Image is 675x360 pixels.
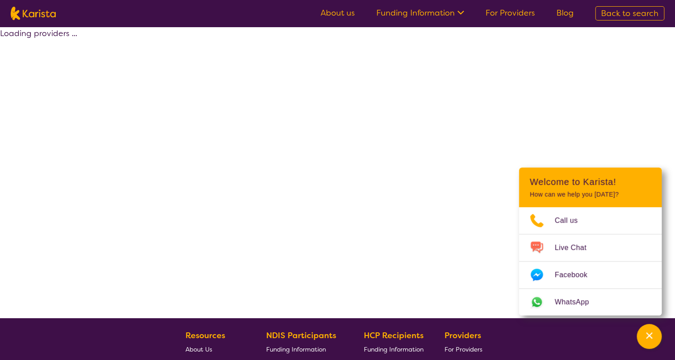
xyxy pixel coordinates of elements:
[486,8,535,18] a: For Providers
[445,330,481,341] b: Providers
[445,342,486,356] a: For Providers
[185,342,245,356] a: About Us
[266,330,336,341] b: NDIS Participants
[519,207,662,315] ul: Choose channel
[266,345,326,353] span: Funding Information
[555,268,598,282] span: Facebook
[11,7,56,20] img: Karista logo
[519,168,662,315] div: Channel Menu
[556,8,574,18] a: Blog
[637,324,662,349] button: Channel Menu
[185,330,225,341] b: Resources
[530,191,651,198] p: How can we help you [DATE]?
[519,289,662,315] a: Web link opens in a new tab.
[266,342,343,356] a: Funding Information
[555,295,600,309] span: WhatsApp
[601,8,659,19] span: Back to search
[445,345,482,353] span: For Providers
[595,6,664,20] a: Back to search
[321,8,355,18] a: About us
[376,8,464,18] a: Funding Information
[555,214,589,227] span: Call us
[530,176,651,187] h2: Welcome to Karista!
[555,241,597,254] span: Live Chat
[364,345,424,353] span: Funding Information
[185,345,212,353] span: About Us
[364,330,424,341] b: HCP Recipients
[364,342,424,356] a: Funding Information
